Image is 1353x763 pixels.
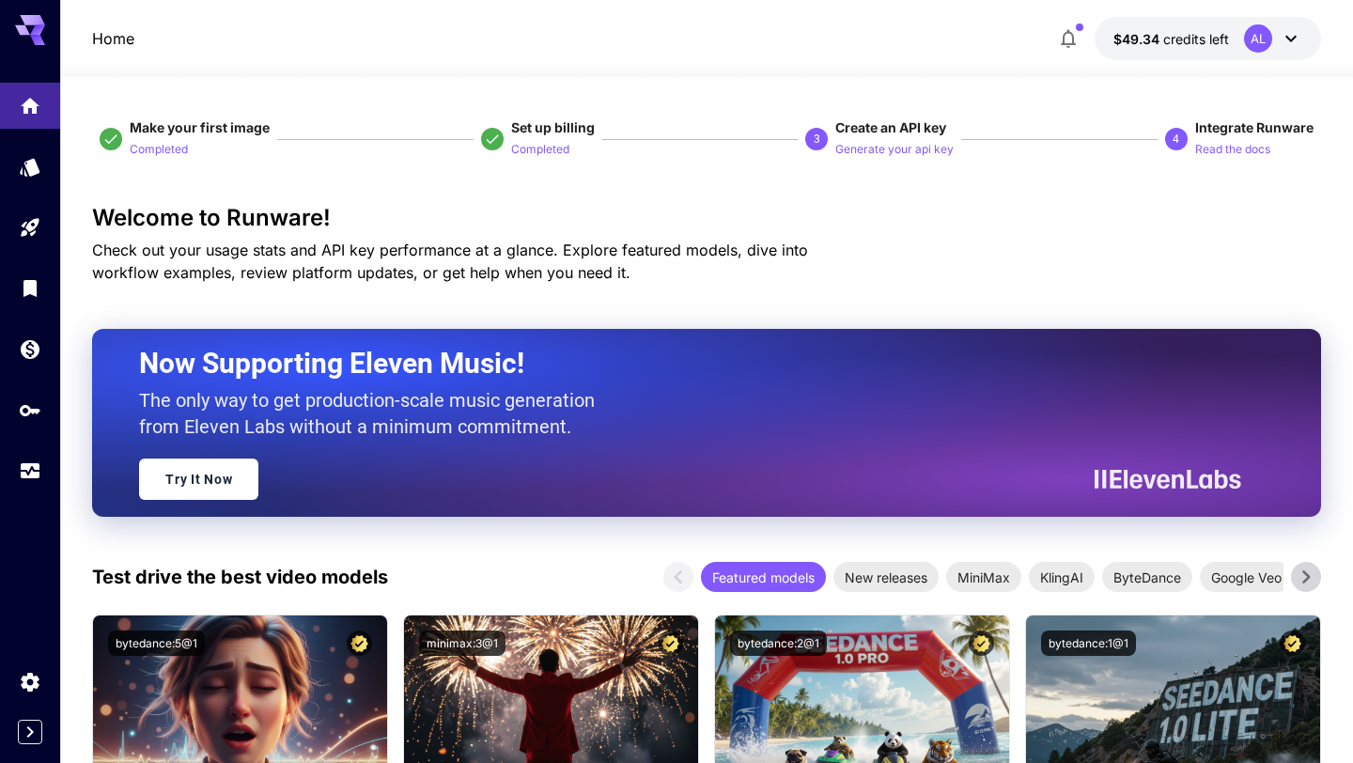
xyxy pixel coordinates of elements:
a: Try It Now [139,459,258,500]
p: Completed [511,141,569,159]
p: 4 [1173,131,1179,148]
div: API Keys [19,398,41,422]
span: credits left [1163,31,1229,47]
span: New releases [833,568,939,587]
div: Google Veo [1200,562,1293,592]
p: Test drive the best video models [92,563,388,591]
a: Home [92,27,134,50]
span: Check out your usage stats and API key performance at a glance. Explore featured models, dive int... [92,241,808,282]
span: MiniMax [946,568,1021,587]
nav: breadcrumb [92,27,134,50]
button: Certified Model – Vetted for best performance and includes a commercial license. [347,631,372,656]
div: New releases [833,562,939,592]
button: Certified Model – Vetted for best performance and includes a commercial license. [1280,631,1305,656]
button: bytedance:5@1 [108,631,205,656]
button: $49.34342AL [1095,17,1321,60]
span: Make your first image [130,119,270,135]
div: Home [19,88,41,112]
span: $49.34 [1113,31,1163,47]
button: minimax:3@1 [419,631,505,656]
p: Read the docs [1195,141,1270,159]
span: ByteDance [1102,568,1192,587]
button: Read the docs [1195,137,1270,160]
div: Wallet [19,337,41,361]
div: Settings [19,664,41,688]
button: Certified Model – Vetted for best performance and includes a commercial license. [658,631,683,656]
button: Expand sidebar [18,720,42,744]
div: Library [19,276,41,300]
div: $49.34342 [1113,29,1229,49]
div: MiniMax [946,562,1021,592]
span: Set up billing [511,119,595,135]
p: The only way to get production-scale music generation from Eleven Labs without a minimum commitment. [139,387,609,440]
button: Completed [130,137,188,160]
p: 3 [814,131,820,148]
p: Generate your api key [835,141,954,159]
div: Featured models [701,562,826,592]
span: Google Veo [1200,568,1293,587]
div: KlingAI [1029,562,1095,592]
span: Create an API key [835,119,946,135]
div: AL [1244,24,1272,53]
span: KlingAI [1029,568,1095,587]
h2: Now Supporting Eleven Music! [139,346,1226,381]
div: Models [19,155,41,179]
p: Completed [130,141,188,159]
button: bytedance:2@1 [730,631,827,656]
span: Integrate Runware [1195,119,1314,135]
h3: Welcome to Runware! [92,205,1320,231]
div: Playground [19,216,41,240]
div: Usage [19,459,41,483]
button: Certified Model – Vetted for best performance and includes a commercial license. [969,631,994,656]
button: Completed [511,137,569,160]
button: bytedance:1@1 [1041,631,1136,656]
iframe: Chat Widget [1259,673,1353,763]
span: Featured models [701,568,826,587]
div: ByteDance [1102,562,1192,592]
div: Виджет чата [1259,673,1353,763]
button: Generate your api key [835,137,954,160]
